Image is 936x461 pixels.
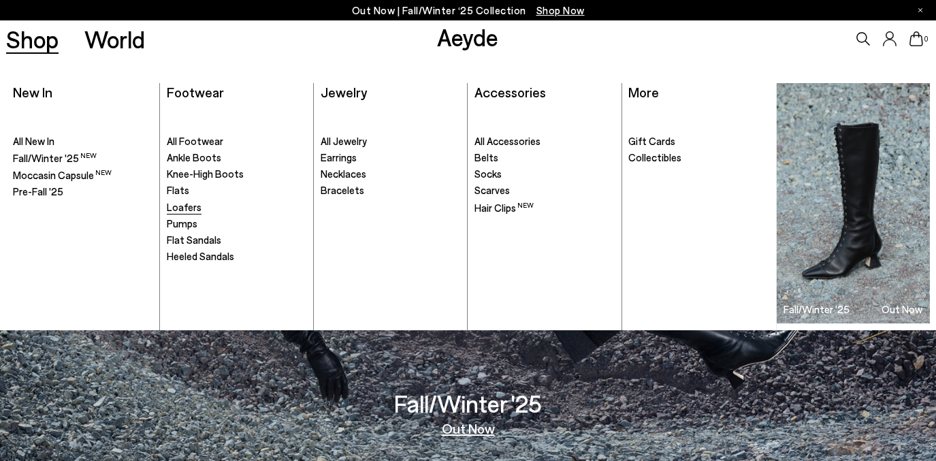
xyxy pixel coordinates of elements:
[167,250,307,264] a: Heeled Sandals
[13,135,54,147] span: All New In
[442,422,495,435] a: Out Now
[167,135,307,148] a: All Footwear
[167,168,307,181] a: Knee-High Boots
[167,184,307,197] a: Flats
[628,151,681,163] span: Collectibles
[167,135,223,147] span: All Footwear
[167,184,189,196] span: Flats
[474,184,510,196] span: Scarves
[777,83,930,323] a: Fall/Winter '25 Out Now
[167,151,221,163] span: Ankle Boots
[474,184,615,197] a: Scarves
[84,27,145,51] a: World
[167,217,307,231] a: Pumps
[13,185,153,199] a: Pre-Fall '25
[777,83,930,323] img: Group_1295_900x.jpg
[474,135,540,147] span: All Accessories
[321,168,366,180] span: Necklaces
[321,184,461,197] a: Bracelets
[474,151,615,165] a: Belts
[352,2,585,19] p: Out Now | Fall/Winter ‘25 Collection
[321,135,367,147] span: All Jewelry
[167,201,307,214] a: Loafers
[13,152,97,164] span: Fall/Winter '25
[13,185,63,197] span: Pre-Fall '25
[628,151,769,165] a: Collectibles
[474,135,615,148] a: All Accessories
[321,184,364,196] span: Bracelets
[437,22,498,51] a: Aeyde
[474,202,534,214] span: Hair Clips
[628,84,659,100] a: More
[167,250,234,262] span: Heeled Sandals
[909,31,923,46] a: 0
[536,4,585,16] span: Navigate to /collections/new-in
[13,135,153,148] a: All New In
[167,201,201,213] span: Loafers
[882,304,922,315] h3: Out Now
[167,217,197,229] span: Pumps
[474,151,498,163] span: Belts
[321,151,357,163] span: Earrings
[321,135,461,148] a: All Jewelry
[474,168,615,181] a: Socks
[6,27,59,51] a: Shop
[167,168,244,180] span: Knee-High Boots
[321,168,461,181] a: Necklaces
[628,135,769,148] a: Gift Cards
[13,169,112,181] span: Moccasin Capsule
[474,168,502,180] span: Socks
[628,135,675,147] span: Gift Cards
[474,84,546,100] a: Accessories
[394,392,542,415] h3: Fall/Winter '25
[167,151,307,165] a: Ankle Boots
[321,151,461,165] a: Earrings
[923,35,930,43] span: 0
[167,234,221,246] span: Flat Sandals
[13,151,153,165] a: Fall/Winter '25
[167,234,307,247] a: Flat Sandals
[321,84,367,100] a: Jewelry
[13,84,52,100] a: New In
[474,201,615,215] a: Hair Clips
[784,304,850,315] h3: Fall/Winter '25
[167,84,224,100] a: Footwear
[13,168,153,182] a: Moccasin Capsule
